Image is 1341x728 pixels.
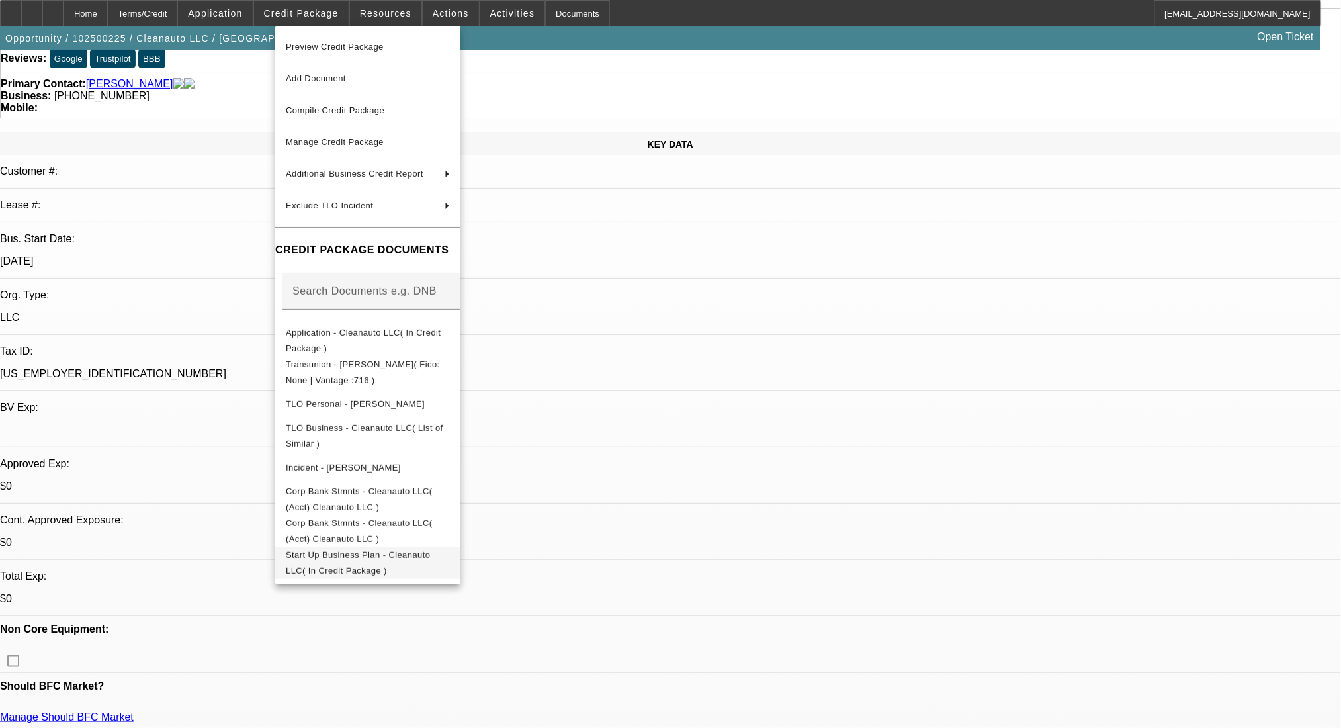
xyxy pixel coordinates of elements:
span: Corp Bank Stmnts - Cleanauto LLC( (Acct) Cleanauto LLC ) [286,518,433,543]
span: Preview Credit Package [286,42,384,52]
button: Start Up Business Plan - Cleanauto LLC( In Credit Package ) [275,547,460,578]
button: Incident - Cherniakov, Denys [275,451,460,483]
mat-label: Search Documents e.g. DNB [292,285,437,296]
span: Additional Business Credit Report [286,169,423,179]
button: TLO Business - Cleanauto LLC( List of Similar ) [275,420,460,451]
span: Add Document [286,73,346,83]
button: TLO Personal - Cherniakov, Denys [275,388,460,420]
span: TLO Business - Cleanauto LLC( List of Similar ) [286,422,443,448]
button: Corp Bank Stmnts - Cleanauto LLC( (Acct) Cleanauto LLC ) [275,515,460,547]
span: Incident - [PERSON_NAME] [286,462,401,472]
span: Application - Cleanauto LLC( In Credit Package ) [286,327,441,353]
button: Corp Bank Stmnts - Cleanauto LLC( (Acct) Cleanauto LLC ) [275,483,460,515]
span: TLO Personal - [PERSON_NAME] [286,398,425,408]
button: Application - Cleanauto LLC( In Credit Package ) [275,324,460,356]
span: Manage Credit Package [286,137,384,147]
span: Start Up Business Plan - Cleanauto LLC( In Credit Package ) [286,549,430,575]
button: Transunion - Cherniakov, Denys( Fico: None | Vantage :716 ) [275,356,460,388]
span: Compile Credit Package [286,105,384,115]
h4: CREDIT PACKAGE DOCUMENTS [275,242,460,258]
span: Exclude TLO Incident [286,201,373,210]
span: Transunion - [PERSON_NAME]( Fico: None | Vantage :716 ) [286,359,440,385]
span: Corp Bank Stmnts - Cleanauto LLC( (Acct) Cleanauto LLC ) [286,486,433,512]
